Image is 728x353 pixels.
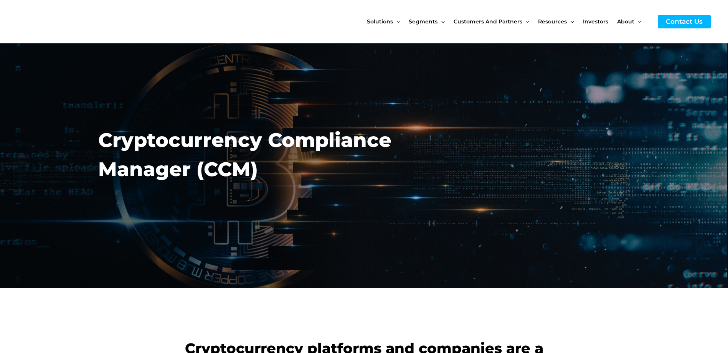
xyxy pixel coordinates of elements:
[13,6,106,38] img: CyberCatch
[393,5,400,38] span: Menu Toggle
[437,5,444,38] span: Menu Toggle
[617,5,634,38] span: About
[583,5,617,38] a: Investors
[634,5,641,38] span: Menu Toggle
[538,5,567,38] span: Resources
[567,5,574,38] span: Menu Toggle
[367,5,393,38] span: Solutions
[409,5,437,38] span: Segments
[522,5,529,38] span: Menu Toggle
[583,5,608,38] span: Investors
[454,5,522,38] span: Customers and Partners
[658,15,711,28] a: Contact Us
[98,125,459,184] h2: Cryptocurrency Compliance Manager (CCM)
[367,5,650,38] nav: Site Navigation: New Main Menu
